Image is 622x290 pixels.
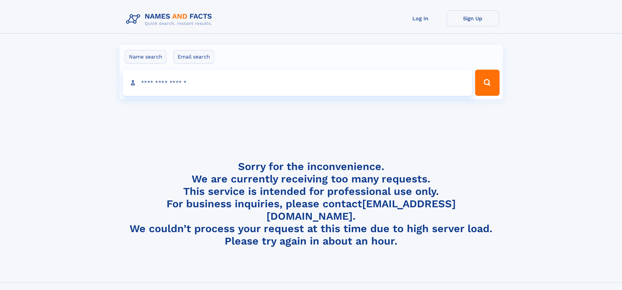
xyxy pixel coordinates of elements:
[123,10,217,28] img: Logo Names and Facts
[394,10,447,26] a: Log In
[123,160,499,247] h4: Sorry for the inconvenience. We are currently receiving too many requests. This service is intend...
[173,50,214,64] label: Email search
[447,10,499,26] a: Sign Up
[475,70,499,96] button: Search Button
[125,50,167,64] label: Name search
[123,70,472,96] input: search input
[266,197,456,222] a: [EMAIL_ADDRESS][DOMAIN_NAME]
